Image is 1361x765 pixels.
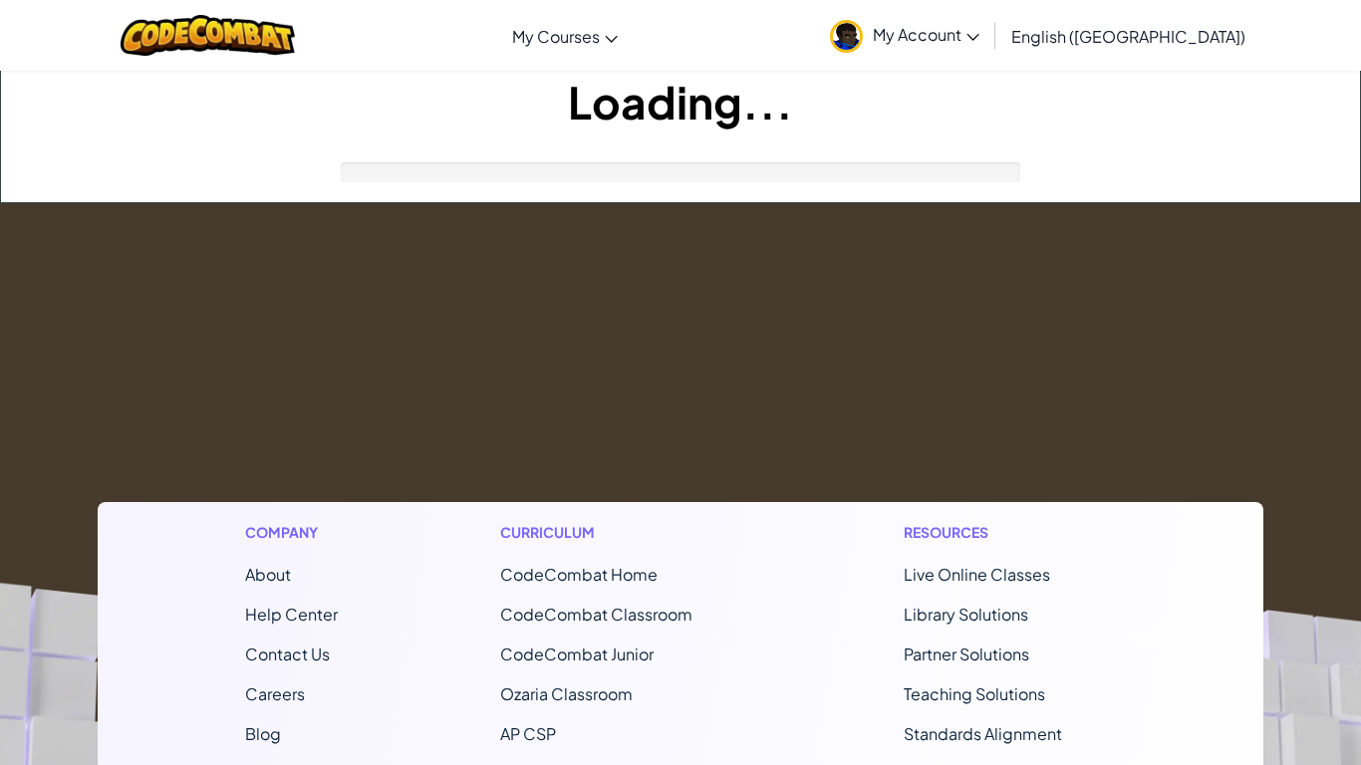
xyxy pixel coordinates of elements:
[904,604,1028,625] a: Library Solutions
[245,564,291,585] a: About
[500,564,658,585] span: CodeCombat Home
[500,683,633,704] a: Ozaria Classroom
[245,604,338,625] a: Help Center
[245,643,330,664] span: Contact Us
[500,643,654,664] a: CodeCombat Junior
[1,71,1360,132] h1: Loading...
[830,20,863,53] img: avatar
[502,9,628,63] a: My Courses
[904,564,1050,585] a: Live Online Classes
[873,24,979,45] span: My Account
[245,723,281,744] a: Blog
[820,4,989,67] a: My Account
[245,522,338,543] h1: Company
[904,643,1029,664] a: Partner Solutions
[245,683,305,704] a: Careers
[500,604,692,625] a: CodeCombat Classroom
[512,26,600,47] span: My Courses
[121,15,295,56] img: CodeCombat logo
[1001,9,1255,63] a: English ([GEOGRAPHIC_DATA])
[904,723,1062,744] a: Standards Alignment
[904,683,1045,704] a: Teaching Solutions
[904,522,1116,543] h1: Resources
[500,723,556,744] a: AP CSP
[500,522,741,543] h1: Curriculum
[1011,26,1245,47] span: English ([GEOGRAPHIC_DATA])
